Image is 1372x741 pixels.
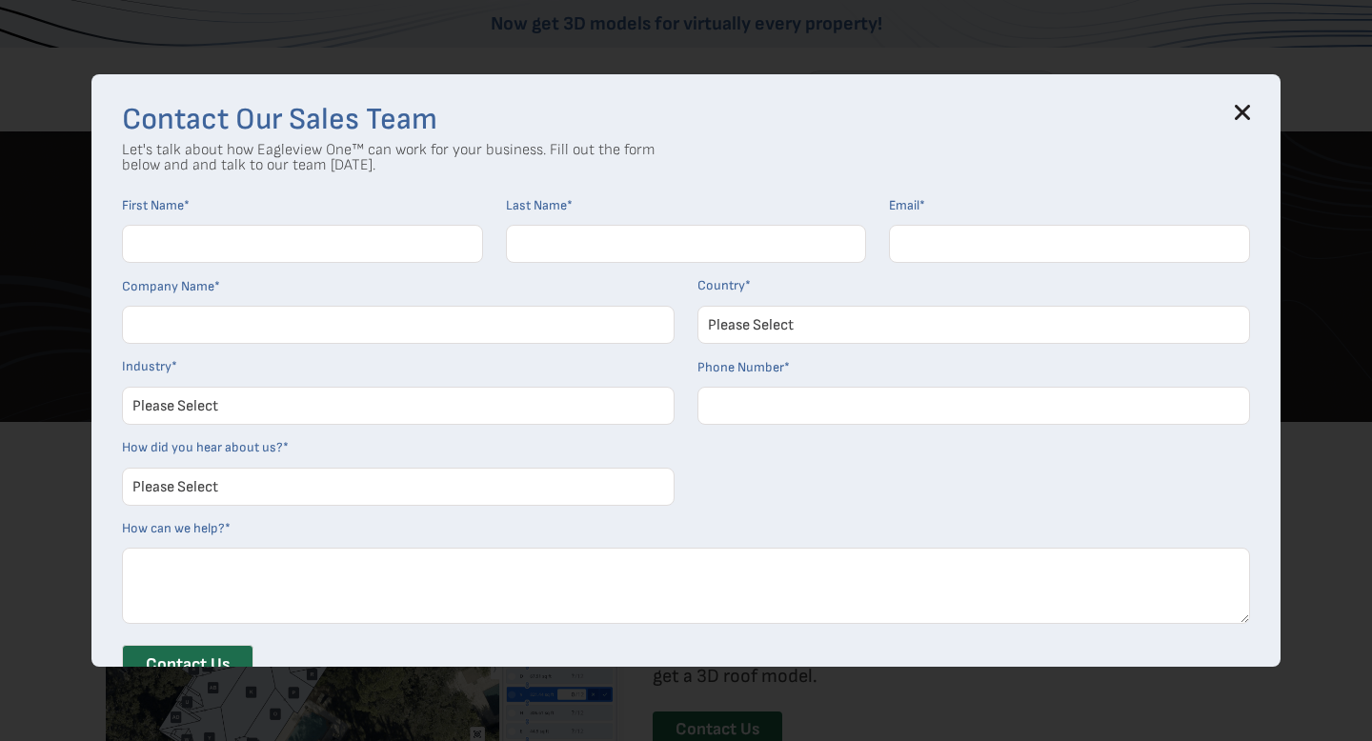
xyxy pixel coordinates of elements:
span: Company Name [122,278,214,294]
input: Contact Us [122,645,253,685]
span: Phone Number [697,359,784,375]
span: How can we help? [122,520,225,536]
span: First Name [122,197,184,213]
span: Email [889,197,919,213]
span: Industry [122,358,171,374]
p: Let's talk about how Eagleview One™ can work for your business. Fill out the form below and and t... [122,143,656,173]
h3: Contact Our Sales Team [122,105,1250,135]
span: How did you hear about us? [122,439,283,455]
span: Last Name [506,197,567,213]
span: Country [697,277,745,293]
